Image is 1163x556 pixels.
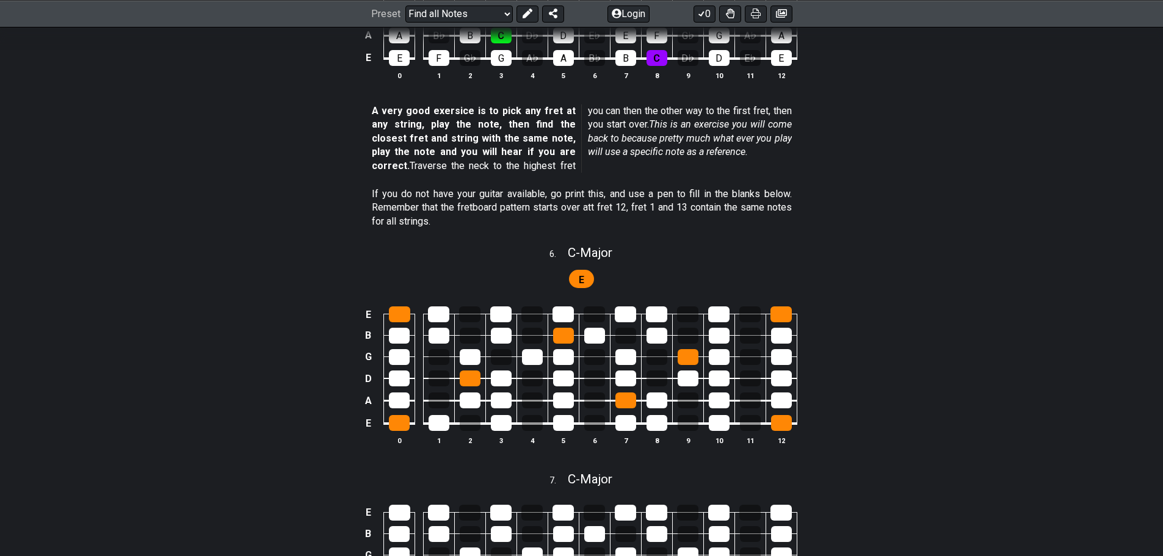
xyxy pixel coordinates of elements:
[516,434,548,447] th: 4
[610,69,641,82] th: 7
[384,434,415,447] th: 0
[522,27,543,43] div: D♭
[548,69,579,82] th: 5
[584,27,605,43] div: E♭
[641,434,672,447] th: 8
[361,24,375,47] td: A
[647,27,667,43] div: F
[460,50,480,66] div: G♭
[361,502,375,523] td: E
[429,27,449,43] div: B♭
[454,69,485,82] th: 2
[423,69,454,82] th: 1
[672,69,703,82] th: 9
[361,523,375,544] td: B
[542,5,564,22] button: Share Preset
[485,69,516,82] th: 3
[384,69,415,82] th: 0
[553,50,574,66] div: A
[361,346,375,367] td: G
[553,27,574,43] div: D
[607,5,650,22] button: Login
[672,434,703,447] th: 9
[694,5,716,22] button: 0
[361,389,375,412] td: A
[485,434,516,447] th: 3
[771,27,792,43] div: A
[703,434,734,447] th: 10
[579,271,584,289] span: First enable full edit mode to edit
[548,434,579,447] th: 5
[568,472,612,486] span: C - Major
[389,50,410,66] div: E
[709,27,730,43] div: G
[703,69,734,82] th: 10
[361,325,375,346] td: B
[389,27,410,43] div: A
[734,69,766,82] th: 11
[745,5,767,22] button: Print
[771,50,792,66] div: E
[429,50,449,66] div: F
[740,27,761,43] div: A♭
[647,50,667,66] div: C
[491,50,512,66] div: G
[522,50,543,66] div: A♭
[740,50,761,66] div: E♭
[491,27,512,43] div: C
[610,434,641,447] th: 7
[734,434,766,447] th: 11
[372,104,792,173] p: Traverse the neck to the highest fret you can then the other way to the first fret, then you star...
[678,27,698,43] div: G♭
[549,248,568,261] span: 6 .
[372,105,576,171] strong: A very good exersice is to pick any fret at any string, play the note, then find the closest fret...
[588,118,792,157] em: This is an exercise you will come back to because pretty much what ever you play will use a speci...
[678,50,698,66] div: D♭
[709,50,730,66] div: D
[766,434,797,447] th: 12
[454,434,485,447] th: 2
[361,411,375,435] td: E
[372,187,792,228] p: If you do not have your guitar available, go print this, and use a pen to fill in the blanks belo...
[579,434,610,447] th: 6
[549,474,568,488] span: 7 .
[460,27,480,43] div: B
[719,5,741,22] button: Toggle Dexterity for all fretkits
[516,69,548,82] th: 4
[615,50,636,66] div: B
[405,5,513,22] select: Preset
[371,8,400,20] span: Preset
[361,46,375,70] td: E
[615,27,636,43] div: E
[770,5,792,22] button: Create image
[584,50,605,66] div: B♭
[766,69,797,82] th: 12
[516,5,538,22] button: Edit Preset
[579,69,610,82] th: 6
[641,69,672,82] th: 8
[361,367,375,389] td: D
[361,304,375,325] td: E
[568,245,612,260] span: C - Major
[423,434,454,447] th: 1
